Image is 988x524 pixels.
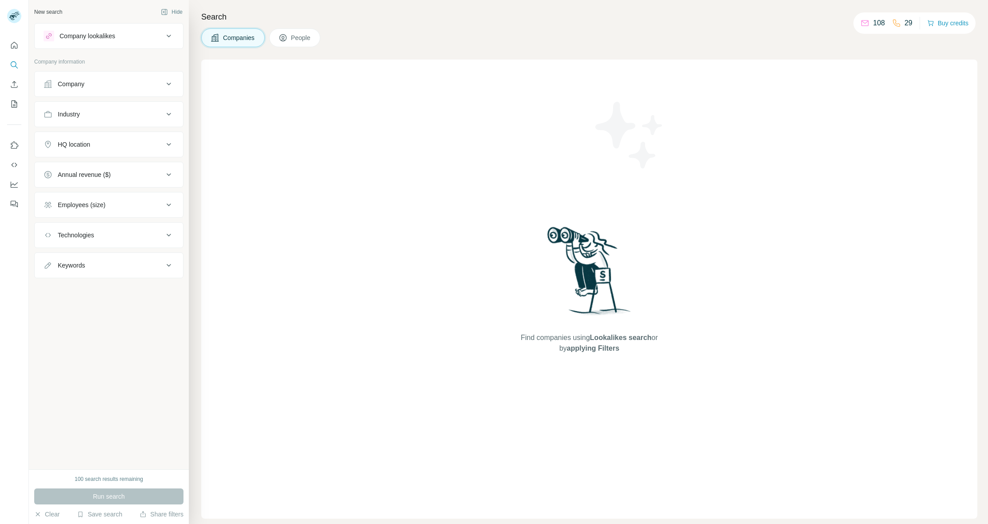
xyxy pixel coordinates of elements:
p: Company information [34,58,183,66]
button: Use Surfe on LinkedIn [7,137,21,153]
button: Dashboard [7,176,21,192]
img: Surfe Illustration - Stars [590,95,669,175]
div: 100 search results remaining [75,475,143,483]
button: Search [7,57,21,73]
button: Keywords [35,255,183,276]
button: Company lookalikes [35,25,183,47]
img: Surfe Illustration - Woman searching with binoculars [543,224,636,324]
p: 108 [873,18,885,28]
button: Use Surfe API [7,157,21,173]
div: HQ location [58,140,90,149]
button: Quick start [7,37,21,53]
div: Company [58,80,84,88]
button: Employees (size) [35,194,183,216]
span: Companies [223,33,255,42]
span: People [291,33,311,42]
button: Company [35,73,183,95]
div: Company lookalikes [60,32,115,40]
div: Employees (size) [58,200,105,209]
button: Enrich CSV [7,76,21,92]
button: Industry [35,104,183,125]
button: Annual revenue ($) [35,164,183,185]
button: HQ location [35,134,183,155]
button: My lists [7,96,21,112]
span: applying Filters [567,344,619,352]
div: Industry [58,110,80,119]
div: Keywords [58,261,85,270]
button: Save search [77,510,122,519]
p: 29 [904,18,912,28]
button: Buy credits [927,17,968,29]
button: Technologies [35,224,183,246]
div: Technologies [58,231,94,240]
h4: Search [201,11,977,23]
button: Hide [155,5,189,19]
button: Clear [34,510,60,519]
span: Find companies using or by [518,332,660,354]
div: Annual revenue ($) [58,170,111,179]
div: New search [34,8,62,16]
span: Lookalikes search [590,334,652,341]
button: Share filters [139,510,183,519]
button: Feedback [7,196,21,212]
